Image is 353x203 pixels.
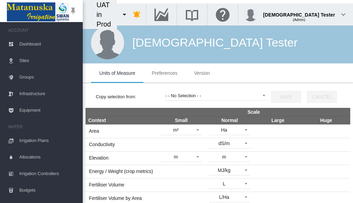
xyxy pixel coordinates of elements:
[85,151,157,165] td: Elevation
[133,10,141,19] md-icon: icon-bell-ring
[165,93,201,98] div: - - No Selection - -
[214,10,231,19] md-icon: Click here for help
[254,116,302,124] th: Large
[307,91,337,103] button: Cancel
[205,116,254,124] th: Normal
[218,168,231,173] div: MJ/kg
[85,138,157,151] td: Conductivity
[221,127,227,133] div: Ha
[223,181,225,186] div: L
[19,149,77,165] span: Allocations
[8,25,77,36] span: ACCOUNT
[19,69,77,85] span: Groups
[19,85,77,102] span: Infrastructure
[85,124,157,138] td: Area
[132,34,297,51] div: [DEMOGRAPHIC_DATA] Tester
[157,108,350,116] th: Scale
[238,3,353,26] button: [DEMOGRAPHIC_DATA] Tester (Admin) icon-chevron-down
[85,116,157,124] th: Context
[244,8,258,21] img: profile.jpg
[8,121,77,132] span: WATER
[194,70,210,76] span: Version
[339,10,347,19] md-icon: icon-chevron-down
[173,127,179,133] div: m²
[85,178,157,192] td: Fertiliser Volume
[271,91,301,103] button: Save
[85,165,157,178] td: Energy / Weight (crop metrics)
[263,9,335,16] div: [DEMOGRAPHIC_DATA] Tester
[174,154,178,160] div: m
[7,2,69,21] img: Matanuska_LOGO.png
[19,102,77,119] span: Equipment
[96,94,165,100] label: Copy selection from:
[19,165,77,182] span: Irrigation Controllers
[130,8,144,21] button: icon-bell-ring
[91,26,124,59] img: male.jpg
[99,70,135,76] span: Units of Measure
[69,7,77,15] md-icon: icon-pin
[222,154,226,160] div: m
[157,116,205,124] th: Small
[184,10,200,19] md-icon: Search the knowledge base
[19,182,77,199] span: Budgets
[302,116,350,124] th: Huge
[219,141,230,146] div: dS/m
[19,132,77,149] span: Irrigation Plans
[152,70,177,76] span: Preferences
[219,194,229,200] div: L/Ha
[120,10,129,19] md-icon: icon-menu-down
[293,18,305,22] span: (Admin)
[19,36,77,52] span: Dashboard
[118,8,131,21] button: icon-menu-down
[19,52,77,69] span: Sites
[153,10,170,19] md-icon: Go to the Data Hub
